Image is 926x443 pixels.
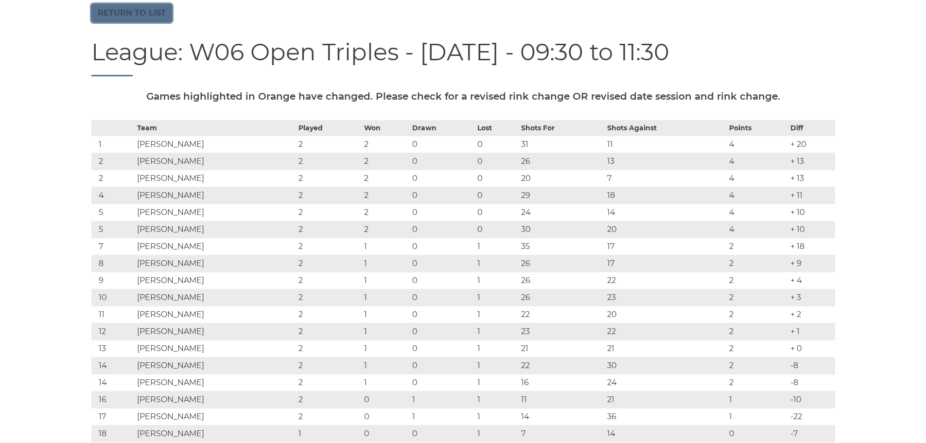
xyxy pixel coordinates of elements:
td: 1 [362,357,410,374]
td: 2 [727,323,788,340]
td: 2 [727,357,788,374]
td: 2 [91,170,135,187]
td: 1 [475,425,519,442]
td: 0 [475,187,519,204]
td: 7 [91,238,135,255]
td: 2 [296,221,362,238]
td: 21 [605,391,727,408]
a: Return to list [91,4,172,22]
td: 0 [410,187,475,204]
td: [PERSON_NAME] [135,170,296,187]
td: 13 [605,153,727,170]
td: 0 [475,170,519,187]
td: 16 [91,391,135,408]
td: 2 [362,153,410,170]
td: 1 [91,136,135,153]
td: 2 [296,340,362,357]
td: 1 [362,272,410,289]
td: 18 [605,187,727,204]
td: [PERSON_NAME] [135,425,296,442]
td: 22 [519,306,605,323]
td: 2 [362,187,410,204]
th: Lost [475,120,519,136]
td: 2 [296,289,362,306]
td: 1 [362,255,410,272]
td: -8 [788,374,835,391]
td: 30 [605,357,727,374]
td: 14 [519,408,605,425]
td: 0 [475,153,519,170]
td: 23 [605,289,727,306]
th: Shots For [519,120,605,136]
td: [PERSON_NAME] [135,306,296,323]
td: 2 [296,238,362,255]
td: + 13 [788,153,835,170]
td: + 1 [788,323,835,340]
td: 2 [296,187,362,204]
td: 0 [410,136,475,153]
td: 4 [91,187,135,204]
th: Played [296,120,362,136]
td: 0 [410,238,475,255]
td: 0 [410,221,475,238]
th: Won [362,120,410,136]
td: 1 [475,238,519,255]
td: 1 [475,357,519,374]
td: 22 [605,323,727,340]
td: 2 [296,255,362,272]
td: + 2 [788,306,835,323]
td: 2 [296,272,362,289]
td: 14 [605,204,727,221]
td: 1 [475,374,519,391]
td: 20 [519,170,605,187]
td: 12 [91,323,135,340]
td: 0 [410,170,475,187]
td: [PERSON_NAME] [135,323,296,340]
td: 0 [410,357,475,374]
td: -8 [788,357,835,374]
td: [PERSON_NAME] [135,272,296,289]
td: 2 [91,153,135,170]
td: + 9 [788,255,835,272]
td: 2 [727,255,788,272]
td: 21 [519,340,605,357]
td: 2 [296,306,362,323]
td: 0 [410,306,475,323]
td: + 3 [788,289,835,306]
td: [PERSON_NAME] [135,221,296,238]
td: 1 [475,289,519,306]
td: 11 [91,306,135,323]
td: 0 [727,425,788,442]
td: 0 [475,221,519,238]
td: [PERSON_NAME] [135,238,296,255]
td: 1 [475,408,519,425]
td: 8 [91,255,135,272]
td: [PERSON_NAME] [135,153,296,170]
td: 1 [362,323,410,340]
td: 2 [727,289,788,306]
td: 1 [410,408,475,425]
td: 17 [91,408,135,425]
td: 4 [727,136,788,153]
td: 2 [727,374,788,391]
td: 0 [475,204,519,221]
td: -10 [788,391,835,408]
td: 36 [605,408,727,425]
td: 2 [362,170,410,187]
td: + 18 [788,238,835,255]
th: Diff [788,120,835,136]
td: 0 [362,408,410,425]
td: 1 [410,391,475,408]
td: 21 [605,340,727,357]
td: 2 [362,204,410,221]
td: 29 [519,187,605,204]
td: [PERSON_NAME] [135,187,296,204]
td: 1 [362,340,410,357]
td: 1 [475,323,519,340]
td: [PERSON_NAME] [135,289,296,306]
td: [PERSON_NAME] [135,255,296,272]
td: 17 [605,238,727,255]
td: + 10 [788,221,835,238]
td: 26 [519,272,605,289]
td: 31 [519,136,605,153]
